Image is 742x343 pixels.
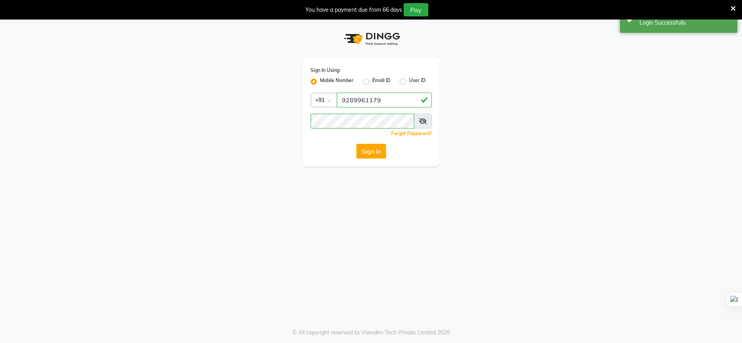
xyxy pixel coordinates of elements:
[305,6,402,14] div: You have a payment due from 66 days
[311,114,414,129] input: Username
[311,67,340,74] label: Sign In Using:
[337,93,432,107] input: Username
[391,130,432,136] a: Forgot Password?
[340,27,402,50] img: logo1.svg
[356,144,386,159] button: Sign In
[372,77,390,86] label: Email ID
[320,77,354,86] label: Mobile Number
[404,3,428,16] button: Pay
[409,77,426,86] label: User ID
[640,19,731,27] div: Login Successfully.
